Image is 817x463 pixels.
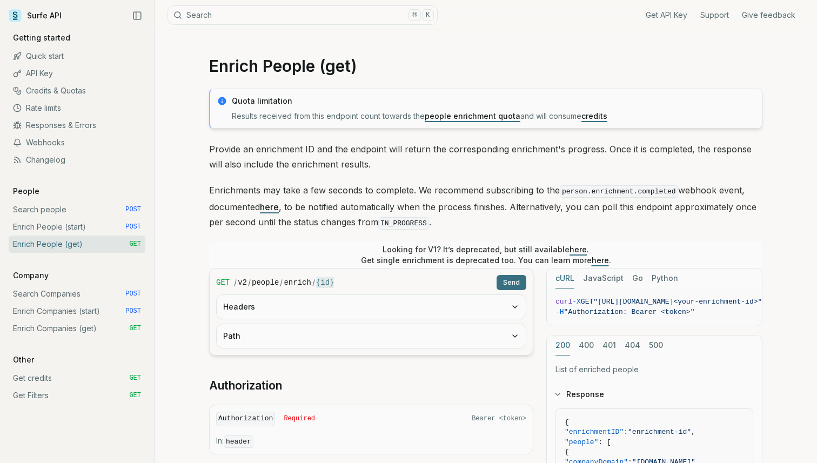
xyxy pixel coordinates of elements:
[9,48,145,65] a: Quick start
[572,298,581,306] span: -X
[652,269,678,288] button: Python
[583,269,624,288] button: JavaScript
[565,448,569,456] span: {
[252,277,279,288] code: people
[238,277,247,288] code: v2
[742,10,795,21] a: Give feedback
[555,308,564,316] span: -H
[547,380,762,408] button: Response
[700,10,729,21] a: Support
[408,9,420,21] kbd: ⌘
[564,308,695,316] span: "Authorization: Bearer <token>"
[691,428,695,436] span: ,
[209,378,282,393] a: Authorization
[260,202,279,212] a: here
[9,354,38,365] p: Other
[216,277,230,288] span: GET
[125,205,141,214] span: POST
[570,245,587,254] a: here
[284,414,315,423] span: Required
[555,298,572,306] span: curl
[565,418,569,426] span: {
[209,142,762,172] p: Provide an enrichment ID and the endpoint will return the corresponding enrichment's progress. On...
[632,269,643,288] button: Go
[129,324,141,333] span: GET
[216,435,526,447] p: In:
[361,244,611,266] p: Looking for V1? It’s deprecated, but still available . Get single enrichment is deprecated too. Y...
[593,298,762,306] span: "[URL][DOMAIN_NAME]<your-enrichment-id>"
[9,387,145,404] a: Get Filters GET
[209,56,762,76] h1: Enrich People (get)
[9,151,145,169] a: Changelog
[9,134,145,151] a: Webhooks
[602,335,616,355] button: 401
[579,335,594,355] button: 400
[129,240,141,249] span: GET
[9,303,145,320] a: Enrich Companies (start) POST
[248,277,251,288] span: /
[624,428,628,436] span: :
[592,256,609,265] a: here
[565,438,598,446] span: "people"
[628,428,691,436] span: "enrichment-id"
[224,435,253,448] code: header
[234,277,237,288] span: /
[312,277,315,288] span: /
[168,5,438,25] button: Search⌘K
[9,370,145,387] a: Get credits GET
[232,96,755,106] p: Quota limitation
[9,218,145,236] a: Enrich People (start) POST
[9,8,62,24] a: Surfe API
[378,217,429,230] code: IN_PROGRESS
[9,117,145,134] a: Responses & Errors
[129,391,141,400] span: GET
[555,269,574,288] button: cURL
[472,414,526,423] span: Bearer <token>
[560,185,678,198] code: person.enrichment.completed
[316,277,334,288] code: {id}
[125,307,141,316] span: POST
[217,295,526,319] button: Headers
[125,223,141,231] span: POST
[425,111,520,120] a: people enrichment quota
[284,277,311,288] code: enrich
[9,99,145,117] a: Rate limits
[598,438,611,446] span: : [
[9,236,145,253] a: Enrich People (get) GET
[280,277,283,288] span: /
[581,111,607,120] a: credits
[9,65,145,82] a: API Key
[555,335,570,355] button: 200
[217,324,526,348] button: Path
[9,201,145,218] a: Search people POST
[497,275,526,290] button: Send
[555,364,753,375] p: List of enriched people
[422,9,434,21] kbd: K
[125,290,141,298] span: POST
[9,32,75,43] p: Getting started
[9,320,145,337] a: Enrich Companies (get) GET
[9,285,145,303] a: Search Companies POST
[646,10,687,21] a: Get API Key
[581,298,593,306] span: GET
[9,270,53,281] p: Company
[9,82,145,99] a: Credits & Quotas
[129,374,141,383] span: GET
[9,186,44,197] p: People
[565,428,624,436] span: "enrichmentID"
[129,8,145,24] button: Collapse Sidebar
[649,335,663,355] button: 500
[625,335,640,355] button: 404
[232,111,755,122] p: Results received from this endpoint count towards the and will consume
[216,412,275,426] code: Authorization
[209,183,762,231] p: Enrichments may take a few seconds to complete. We recommend subscribing to the webhook event, do...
